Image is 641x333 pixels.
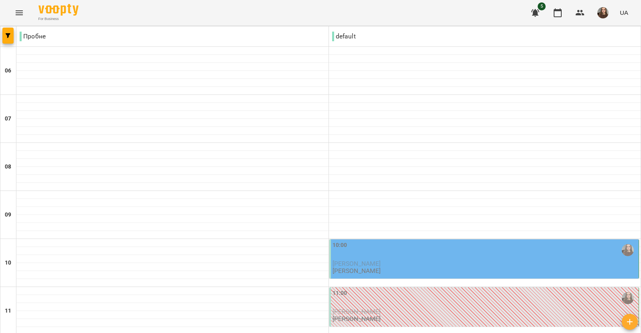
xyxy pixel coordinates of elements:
[333,315,381,322] p: [PERSON_NAME]
[622,244,634,256] img: Юрʼєва Олександра Олександрівна
[5,162,11,171] h6: 08
[597,7,609,18] img: dcfc9a1e8aa995d49a689be4bb3c4385.jpg
[5,259,11,267] h6: 10
[333,241,347,250] label: 10:00
[617,5,631,20] button: UA
[5,114,11,123] h6: 07
[332,32,356,41] p: default
[20,32,46,41] p: Пробне
[333,308,381,315] span: [PERSON_NAME]
[5,307,11,315] h6: 11
[622,292,634,304] img: Юрʼєва Олександра Олександрівна
[622,314,638,330] button: Створити урок
[5,66,11,75] h6: 06
[538,2,546,10] span: 5
[333,267,381,274] p: [PERSON_NAME]
[10,3,29,22] button: Menu
[620,8,628,17] span: UA
[333,260,381,267] span: [PERSON_NAME]
[38,16,79,22] span: For Business
[333,289,347,298] label: 11:00
[38,4,79,16] img: Voopty Logo
[5,211,11,219] h6: 09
